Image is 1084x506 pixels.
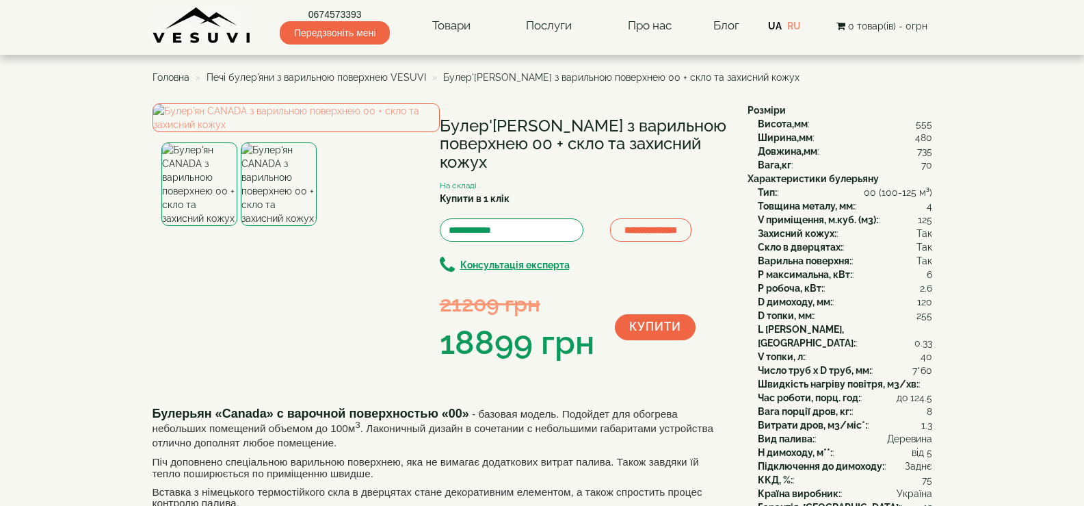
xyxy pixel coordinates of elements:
[758,391,932,405] div: :
[748,105,786,116] b: Розміри
[153,103,440,132] img: Булер'ян CANADA з варильною поверхнею 00 + скло та захисний кожух
[153,72,189,83] a: Головна
[916,227,932,240] span: Так
[864,186,932,199] span: 00 (100-125 м³)
[921,158,932,172] span: 70
[241,142,317,226] img: Булер'ян CANADA з варильною поверхнею 00 + скло та захисний кожух
[758,392,860,403] b: Час роботи, порц. год:
[758,420,867,431] b: Витрати дров, м3/міс*:
[440,117,727,171] h1: Булер'[PERSON_NAME] з варильною поверхнею 00 + скло та захисний кожух
[748,173,879,184] b: Характеристики булерьяну
[916,117,932,131] span: 555
[758,118,808,129] b: Висота,мм
[758,144,932,158] div: :
[768,21,782,31] a: UA
[758,160,791,170] b: Вага,кг
[914,336,932,350] span: 0.33
[615,314,696,340] button: Купити
[758,379,918,390] b: Швидкість нагріву повітря, м3/хв:
[758,350,932,364] div: :
[758,365,871,376] b: Число труб x D труб, мм:
[355,420,360,430] sup: 3
[917,144,932,158] span: 735
[758,433,815,444] b: Вид палива:
[758,295,932,309] div: :
[758,186,932,199] div: :
[758,255,851,266] b: Варильна поверхня:
[280,8,390,21] a: 0674573393
[153,7,252,45] img: content
[758,459,932,473] div: :
[848,21,927,31] span: 0 товар(ів) - 0грн
[207,72,426,83] a: Печі булер'яни з варильною поверхнею VESUVI
[280,21,390,45] span: Передзвоніть мені
[758,213,932,227] div: :
[758,377,932,391] div: :
[916,240,932,254] span: Так
[758,254,932,268] div: :
[758,432,932,446] div: :
[153,408,678,434] span: - базовая модель. Подойдет для обогрева небольших помещений объемом до 100м
[927,268,932,281] span: 6
[916,309,932,322] span: 255
[758,281,932,295] div: :
[920,281,932,295] span: 2.6
[905,459,932,473] span: Заднє
[758,132,812,143] b: Ширина,мм
[921,350,932,364] span: 40
[758,201,855,212] b: Товщина металу, мм:
[758,475,793,485] b: ККД, %:
[758,240,932,254] div: :
[758,146,817,157] b: Довжина,мм
[758,242,843,253] b: Скло в дверцятах:
[758,406,851,417] b: Вага порції дров, кг:
[443,72,799,83] span: Булер'[PERSON_NAME] з варильною поверхнею 00 + скло та захисний кожух
[419,10,484,42] a: Товари
[927,405,932,418] span: 8
[758,364,932,377] div: :
[927,199,932,213] span: 4
[161,142,237,226] img: Булер'ян CANADA з варильною поверхнею 00 + скло та захисний кожух
[912,446,932,459] span: від 5
[887,432,932,446] span: Деревина
[758,268,932,281] div: :
[440,320,594,366] div: 18899 грн
[460,260,570,270] b: Консультація експерта
[919,391,932,405] span: 4.5
[758,199,932,213] div: :
[758,418,932,432] div: :
[917,295,932,309] span: 120
[758,117,932,131] div: :
[758,228,836,239] b: Захисний кожух:
[153,457,727,480] p: Піч доповнено спеціальною варильною поверхнею, яка не вимагає додаткових витрат палива. Також зав...
[758,296,832,307] b: D димоходу, мм:
[897,391,919,405] span: до 12
[758,310,814,321] b: D топки, мм:
[758,461,884,472] b: Підключення до димоходу:
[713,18,739,32] a: Блог
[758,446,932,459] div: :
[758,488,841,499] b: Країна виробник:
[897,487,932,501] span: Україна
[758,269,852,280] b: P максимальна, кВт:
[758,447,832,458] b: H димоходу, м**:
[758,324,856,349] b: L [PERSON_NAME], [GEOGRAPHIC_DATA]:
[758,351,805,362] b: V топки, л:
[153,422,714,448] span: . Лаконичный дизайн в сочетании с небольшими габаритами устройства отлично дополнят любое помещение.
[512,10,585,42] a: Послуги
[758,322,932,350] div: :
[153,407,469,420] b: Булерьян «Canada» с варочной поверхностью «00»
[921,418,932,432] span: 1.3
[915,131,932,144] span: 480
[758,405,932,418] div: :
[758,131,932,144] div: :
[758,309,932,322] div: :
[922,473,932,487] span: 75
[918,213,932,227] span: 125
[758,487,932,501] div: :
[758,227,932,240] div: :
[916,254,932,268] span: Так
